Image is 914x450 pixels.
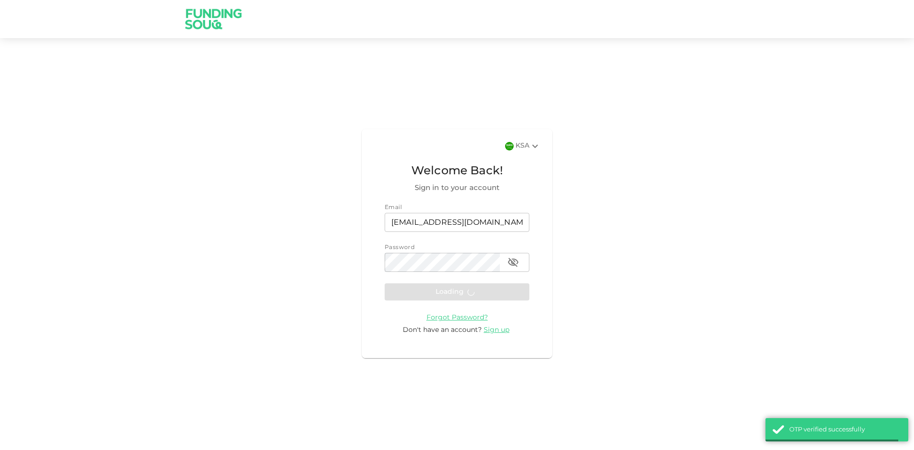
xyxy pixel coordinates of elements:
div: OTP verified successfully [789,425,901,435]
span: Don't have an account? [403,327,482,333]
input: password [385,253,500,272]
span: Sign up [484,327,509,333]
div: KSA [516,140,541,152]
a: Forgot Password? [427,314,488,321]
span: Email [385,205,402,210]
input: email [385,213,529,232]
span: Welcome Back! [385,162,529,180]
span: Password [385,245,415,250]
span: Sign in to your account [385,182,529,194]
img: flag-sa.b9a346574cdc8950dd34b50780441f57.svg [505,142,514,150]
